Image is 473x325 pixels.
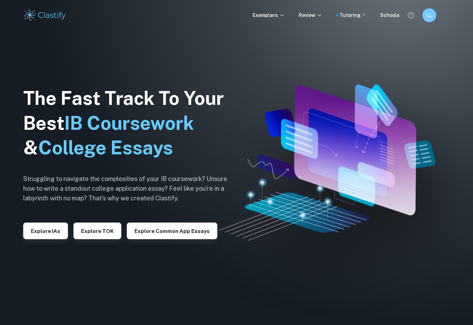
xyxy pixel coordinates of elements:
[425,11,433,19] h6: LL
[73,227,121,234] a: Explore TOK
[127,223,217,239] button: Explore Common App essays
[23,174,238,203] h6: Struggling to navigate the complexities of your IB coursework? Unsure how to write a standout col...
[23,86,238,161] h1: The Fast Track To Your Best &
[127,227,217,234] a: Explore Common App essays
[38,137,173,159] span: College Essays
[253,11,285,19] p: Exemplars
[23,227,68,234] a: Explore IAs
[299,11,322,19] p: Review
[64,112,194,134] span: IB Coursework
[340,11,366,19] a: Tutoring
[23,223,68,239] button: Explore IAs
[422,8,436,22] button: LL
[219,84,435,241] img: Clastify hero
[73,223,121,239] button: Explore TOK
[405,9,417,21] button: Help and Feedback
[23,8,67,22] img: Clastify logo
[380,11,400,19] a: Schools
